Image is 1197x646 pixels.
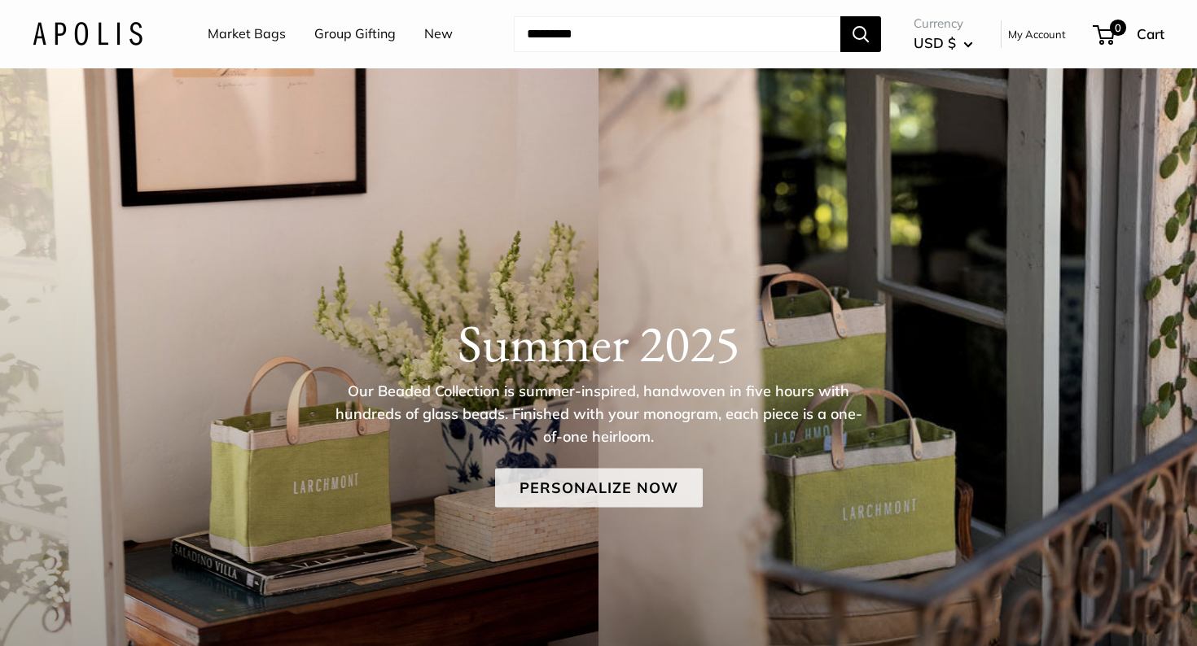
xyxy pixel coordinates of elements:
[1110,20,1126,36] span: 0
[495,469,703,508] a: Personalize Now
[424,22,453,46] a: New
[914,34,956,51] span: USD $
[314,22,396,46] a: Group Gifting
[334,380,863,448] p: Our Beaded Collection is summer-inspired, handwoven in five hours with hundreds of glass beads. F...
[914,12,973,35] span: Currency
[33,22,142,46] img: Apolis
[840,16,881,52] button: Search
[1137,25,1164,42] span: Cart
[1094,21,1164,47] a: 0 Cart
[914,30,973,56] button: USD $
[208,22,286,46] a: Market Bags
[514,16,840,52] input: Search...
[33,312,1164,374] h1: Summer 2025
[1008,24,1066,44] a: My Account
